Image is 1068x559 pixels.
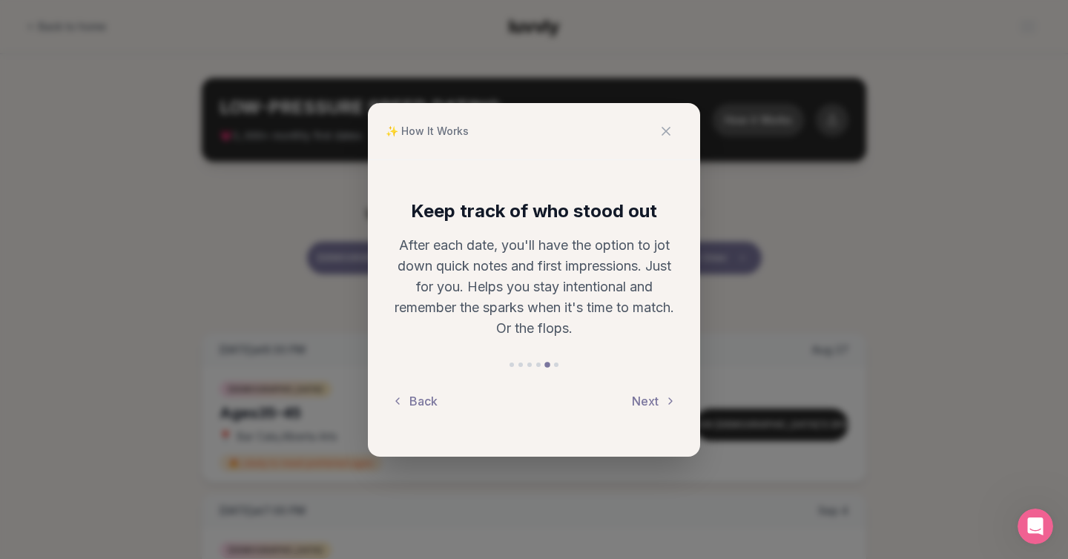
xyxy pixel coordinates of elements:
[632,385,676,417] button: Next
[392,385,438,417] button: Back
[386,124,469,139] span: ✨ How It Works
[392,199,676,223] h3: Keep track of who stood out
[1018,509,1053,544] iframe: Intercom live chat
[392,235,676,339] p: After each date, you'll have the option to jot down quick notes and first impressions. Just for y...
